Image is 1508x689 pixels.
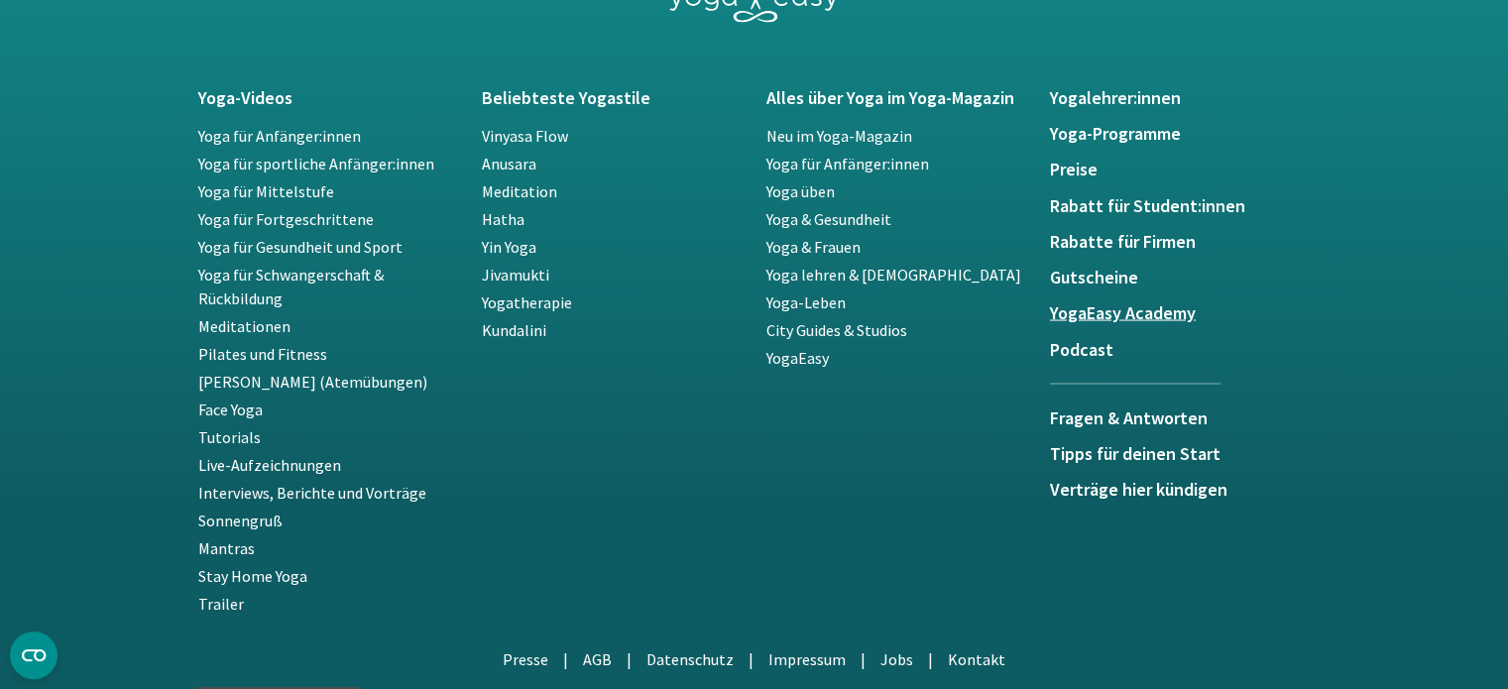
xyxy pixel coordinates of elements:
[198,237,403,257] a: Yoga für Gesundheit und Sport
[583,649,612,669] a: AGB
[198,538,255,558] a: Mantras
[1050,340,1311,360] a: Podcast
[880,649,913,669] a: Jobs
[482,237,536,257] a: Yin Yoga
[861,647,866,671] li: |
[198,154,434,173] a: Yoga für sportliche Anfänger:innen
[482,209,524,229] a: Hatha
[198,181,334,201] a: Yoga für Mittelstufe
[766,209,891,229] a: Yoga & Gesundheit
[503,649,548,669] a: Presse
[198,88,459,108] a: Yoga-Videos
[198,126,361,146] a: Yoga für Anfänger:innen
[10,632,58,679] button: CMP-Widget öffnen
[1050,408,1220,428] h5: Fragen & Antworten
[766,265,1021,285] a: Yoga lehren & [DEMOGRAPHIC_DATA]
[482,88,743,108] a: Beliebteste Yogastile
[766,88,1027,108] a: Alles über Yoga im Yoga-Magazin
[1050,232,1311,252] a: Rabatte für Firmen
[766,348,829,368] a: YogaEasy
[928,647,933,671] li: |
[198,455,341,475] a: Live-Aufzeichnungen
[482,181,557,201] a: Meditation
[563,647,568,671] li: |
[1050,303,1311,323] a: YogaEasy Academy
[766,181,835,201] a: Yoga üben
[1050,444,1311,464] a: Tipps für deinen Start
[1050,160,1311,179] a: Preise
[482,320,546,340] a: Kundalini
[646,649,734,669] a: Datenschutz
[1050,480,1311,500] a: Verträge hier kündigen
[627,647,632,671] li: |
[482,265,549,285] a: Jivamukti
[749,647,754,671] li: |
[768,649,846,669] a: Impressum
[482,126,568,146] a: Vinyasa Flow
[766,292,846,312] a: Yoga-Leben
[198,372,427,392] a: [PERSON_NAME] (Atemübungen)
[1050,196,1311,216] a: Rabatt für Student:innen
[198,566,307,586] a: Stay Home Yoga
[766,126,912,146] a: Neu im Yoga-Magazin
[198,511,283,530] a: Sonnengruß
[198,594,244,614] a: Trailer
[766,320,907,340] a: City Guides & Studios
[482,292,572,312] a: Yogatherapie
[198,265,384,308] a: Yoga für Schwangerschaft & Rückbildung
[766,237,861,257] a: Yoga & Frauen
[1050,384,1220,444] a: Fragen & Antworten
[198,427,261,447] a: Tutorials
[482,154,536,173] a: Anusara
[766,154,929,173] a: Yoga für Anfänger:innen
[1050,268,1311,287] a: Gutscheine
[948,649,1005,669] a: Kontakt
[1050,124,1311,144] a: Yoga-Programme
[198,483,426,503] a: Interviews, Berichte und Vorträge
[198,209,374,229] a: Yoga für Fortgeschrittene
[198,400,263,419] a: Face Yoga
[198,316,290,336] a: Meditationen
[1050,88,1311,108] a: Yogalehrer:innen
[198,344,327,364] a: Pilates und Fitness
